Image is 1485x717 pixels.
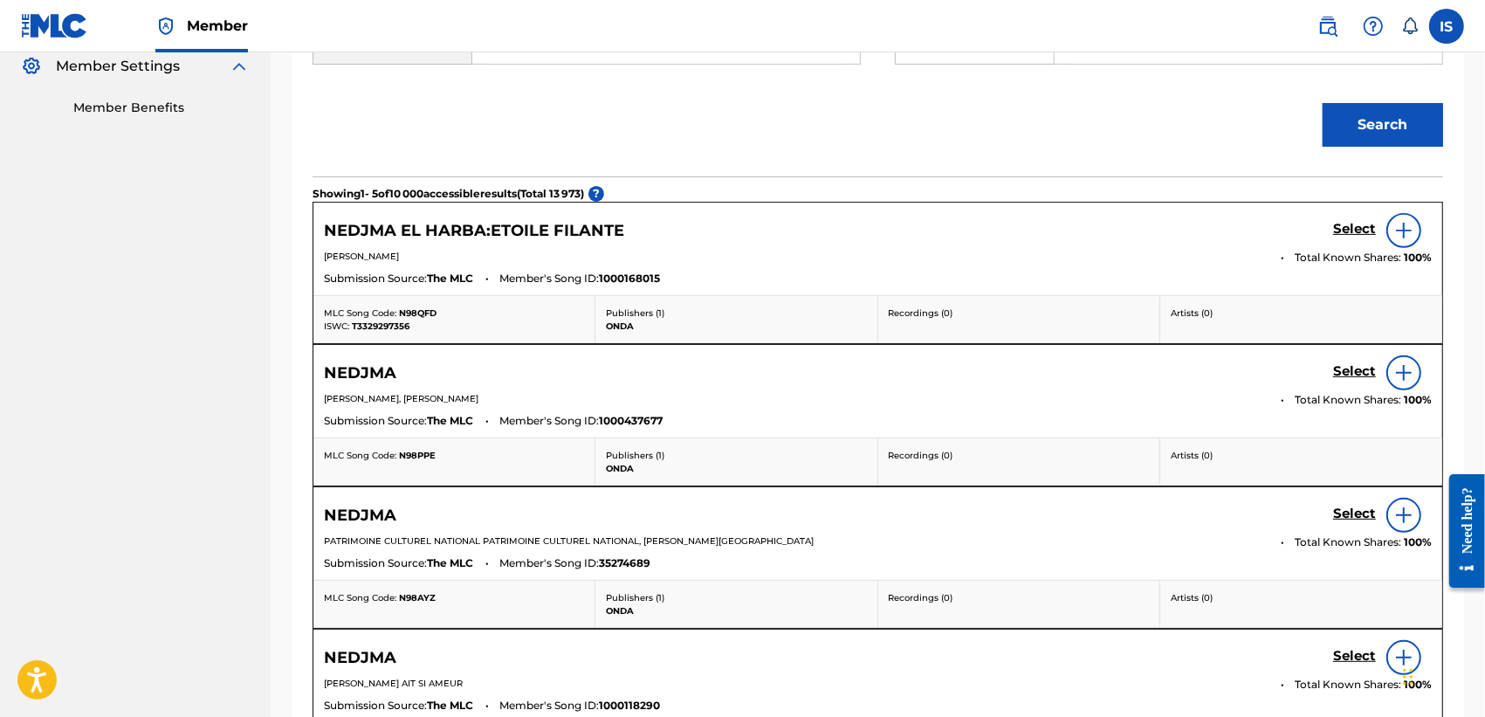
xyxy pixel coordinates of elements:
[1171,591,1432,604] p: Artists ( 0 )
[1401,17,1419,35] div: Notifications
[1333,648,1376,665] h5: Select
[427,413,473,429] span: The MLC
[499,698,599,714] span: Member's Song ID:
[56,56,180,77] span: Member Settings
[324,506,396,526] h5: NEDJMA
[229,56,250,77] img: expand
[599,555,650,571] span: 35274689
[1393,647,1414,668] img: info
[1404,250,1432,265] span: 100 %
[606,449,866,462] p: Publishers ( 1 )
[324,221,624,241] h5: NEDJMA EL HARBA:ETOILE FILANTE
[324,413,427,429] span: Submission Source:
[324,592,396,603] span: MLC Song Code:
[1295,534,1404,550] span: Total Known Shares:
[606,320,866,333] p: ONDA
[399,307,437,319] span: N98QFD
[324,307,396,319] span: MLC Song Code:
[1295,250,1404,265] span: Total Known Shares:
[324,555,427,571] span: Submission Source:
[1403,651,1413,703] div: Glisser
[1404,534,1432,550] span: 100 %
[324,648,396,668] h5: NEDJMA
[1429,9,1464,44] div: User Menu
[499,555,599,571] span: Member's Song ID:
[1333,221,1376,238] h5: Select
[1295,677,1404,693] span: Total Known Shares:
[499,413,599,429] span: Member's Song ID:
[313,186,584,202] p: Showing 1 - 5 of 10 000 accessible results (Total 13 973 )
[1393,220,1414,241] img: info
[187,16,248,36] span: Member
[399,450,436,461] span: N98PPE
[324,363,396,383] h5: NEDJMA
[499,271,599,286] span: Member's Song ID:
[427,555,473,571] span: The MLC
[1310,9,1345,44] a: Public Search
[352,321,409,332] span: T3329297356
[324,321,349,332] span: ISWC:
[1393,362,1414,383] img: info
[21,13,88,38] img: MLC Logo
[1323,103,1443,147] button: Search
[1404,392,1432,408] span: 100 %
[889,449,1149,462] p: Recordings ( 0 )
[427,698,473,714] span: The MLC
[1436,460,1485,601] iframe: Resource Center
[324,251,399,262] span: [PERSON_NAME]
[606,307,866,320] p: Publishers ( 1 )
[1398,633,1485,717] div: Widget de chat
[21,56,42,77] img: Member Settings
[1333,363,1376,380] h5: Select
[1171,449,1432,462] p: Artists ( 0 )
[1398,633,1485,717] iframe: Chat Widget
[324,698,427,714] span: Submission Source:
[606,604,866,617] p: ONDA
[599,271,660,286] span: 1000168015
[606,462,866,475] p: ONDA
[324,678,463,689] span: [PERSON_NAME] AIT SI AMEUR
[1356,9,1391,44] div: Help
[889,591,1149,604] p: Recordings ( 0 )
[155,16,176,37] img: Top Rightsholder
[324,450,396,461] span: MLC Song Code:
[1333,506,1376,522] h5: Select
[1317,16,1338,37] img: search
[889,307,1149,320] p: Recordings ( 0 )
[324,271,427,286] span: Submission Source:
[588,186,604,202] span: ?
[1363,16,1384,37] img: help
[1393,505,1414,526] img: info
[324,393,478,404] span: [PERSON_NAME], [PERSON_NAME]
[599,698,660,714] span: 1000118290
[1295,392,1404,408] span: Total Known Shares:
[399,592,436,603] span: N98AYZ
[73,99,250,117] a: Member Benefits
[606,591,866,604] p: Publishers ( 1 )
[324,535,814,547] span: PATRIMOINE CULTUREL NATIONAL PATRIMOINE CULTUREL NATIONAL, [PERSON_NAME][GEOGRAPHIC_DATA]
[427,271,473,286] span: The MLC
[599,413,663,429] span: 1000437677
[1171,307,1432,320] p: Artists ( 0 )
